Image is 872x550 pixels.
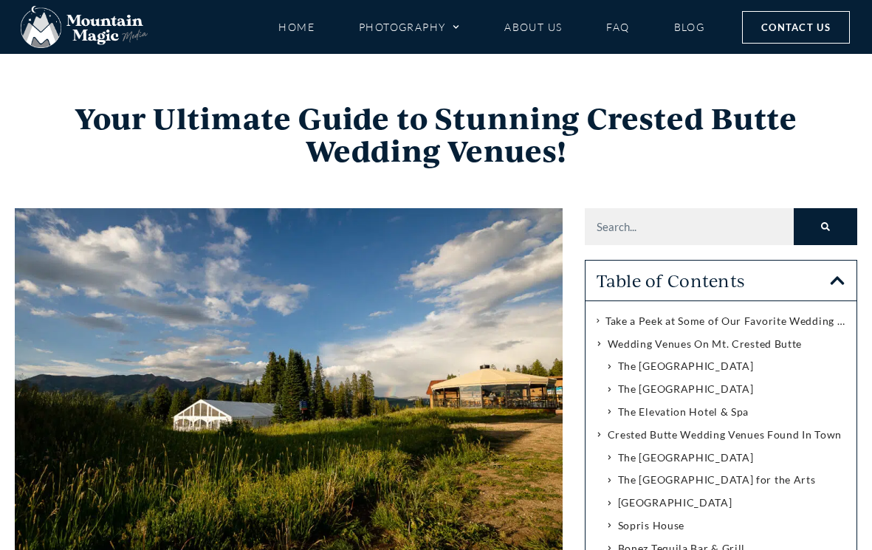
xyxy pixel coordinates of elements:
[618,380,754,398] a: The [GEOGRAPHIC_DATA]
[829,272,845,289] div: Close table of contents
[606,14,629,40] a: FAQ
[794,208,857,245] button: Search
[618,471,816,489] a: The [GEOGRAPHIC_DATA] for the Arts
[618,517,684,534] a: Sopris House
[618,449,754,467] a: The [GEOGRAPHIC_DATA]
[605,312,845,330] a: Take a Peek at Some of Our Favorite Wedding Venues in [GEOGRAPHIC_DATA]!
[608,426,842,444] a: Crested Butte Wedding Venues Found In Town
[21,6,148,49] img: Mountain Magic Media photography logo Crested Butte Photographer
[278,14,705,40] nav: Menu
[585,208,794,245] input: Search...
[674,14,705,40] a: Blog
[359,14,460,40] a: Photography
[608,335,803,353] a: Wedding Venues On Mt. Crested Butte
[504,14,562,40] a: About Us
[15,102,857,168] h1: Your Ultimate Guide to Stunning Crested Butte Wedding Venues!
[618,403,749,421] a: The Elevation Hotel & Spa
[597,272,829,289] h3: Table of Contents
[618,357,754,375] a: The [GEOGRAPHIC_DATA]
[278,14,315,40] a: Home
[761,19,831,35] span: Contact Us
[742,11,850,44] a: Contact Us
[618,494,732,512] a: [GEOGRAPHIC_DATA]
